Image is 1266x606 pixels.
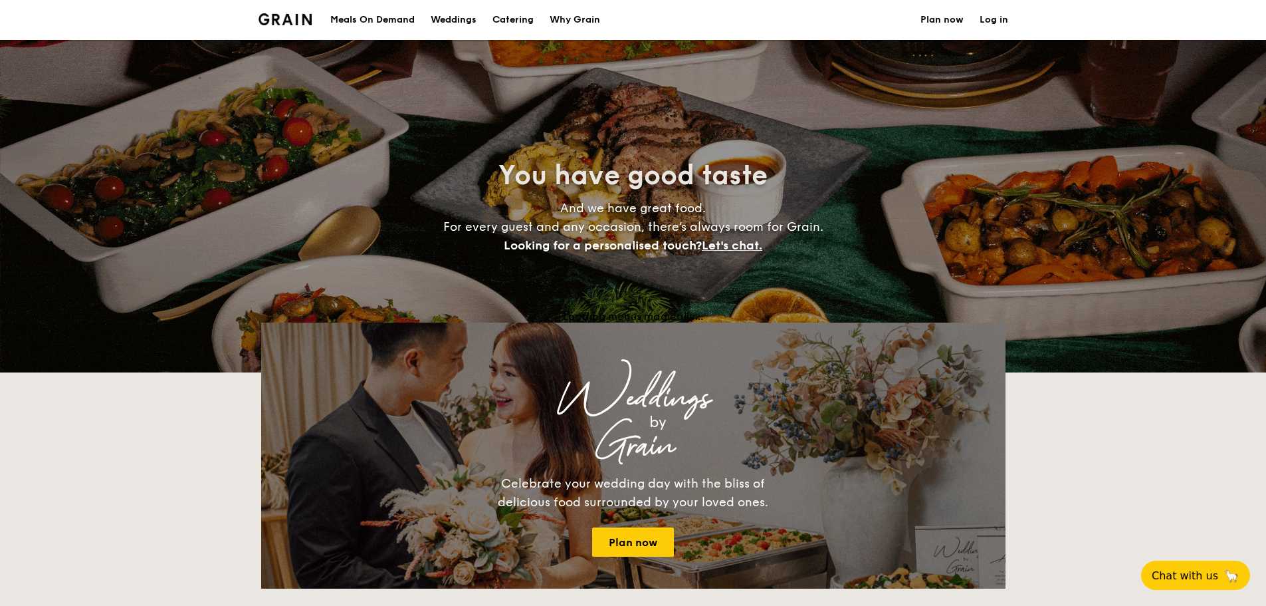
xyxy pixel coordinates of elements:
div: by [427,410,889,434]
div: Celebrate your wedding day with the bliss of delicious food surrounded by your loved ones. [484,474,783,512]
span: 🦙 [1223,568,1239,583]
a: Plan now [592,528,674,557]
span: Chat with us [1152,569,1218,582]
div: Loading menus magically... [261,310,1005,323]
img: Grain [259,13,312,25]
button: Chat with us🦙 [1141,561,1250,590]
div: Grain [378,434,889,458]
a: Logotype [259,13,312,25]
div: Weddings [378,386,889,410]
span: Let's chat. [702,238,762,253]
